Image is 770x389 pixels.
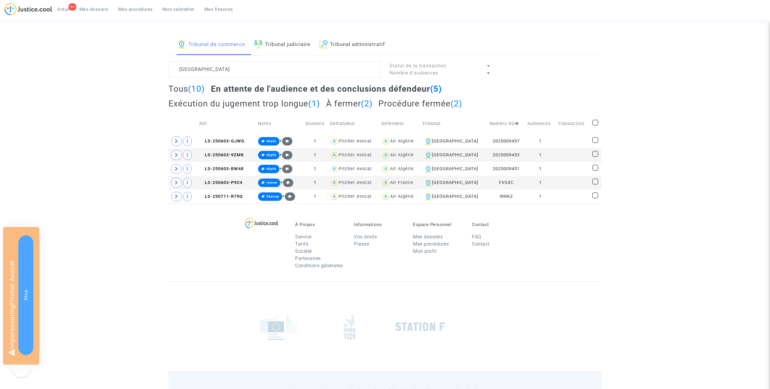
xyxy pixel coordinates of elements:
[199,152,244,158] span: LS-250603-9ZMK
[390,139,414,144] div: Air Algérie
[378,98,462,109] h2: Procédure fermée
[245,218,279,228] img: logo-lg.svg
[188,84,205,94] span: (10)
[339,194,372,199] div: Pitcher Avocat
[254,35,310,55] a: Tribunal judiciaire
[488,176,525,190] td: FVSXC
[302,134,328,148] td: 1
[354,241,369,247] a: Presse
[425,193,432,200] img: icon-banque.svg
[199,180,242,185] span: LS-250603-P9C4
[79,7,109,12] span: Mes dossiers
[330,192,339,201] img: icon-user.svg
[488,190,525,204] td: IRRKZ
[75,5,113,14] a: Mes dossiers
[330,151,339,160] img: icon-user.svg
[319,35,385,55] a: Tribunal administratif
[295,241,308,247] a: Tarifs
[18,235,33,355] button: Stop
[326,98,373,109] h2: À fermer
[339,166,372,171] div: Pitcher Avocat
[488,148,525,162] td: 2025009453
[199,139,245,144] span: LS-250603-GJWG
[319,40,328,48] img: icon-archive.svg
[328,113,379,134] td: Demandeur
[113,5,158,14] a: Mes procédures
[390,152,414,158] div: Air Algérie
[413,248,436,254] a: Mon profil
[488,162,525,176] td: 2025009451
[361,99,373,109] span: (2)
[266,153,276,157] span: dépôt
[390,70,438,76] span: Nombre d'audiences
[69,3,76,11] div: 94
[266,167,276,171] span: dépôt
[344,314,355,340] img: french_tech.png
[330,179,339,187] img: icon-user.svg
[118,7,153,12] span: Mes procédures
[5,3,52,15] img: jc-logo.svg
[330,165,339,173] img: icon-user.svg
[430,84,442,94] span: (5)
[266,139,276,143] span: dépôt
[422,179,485,186] div: [GEOGRAPHIC_DATA]
[302,190,328,204] td: 1
[266,194,279,198] span: Skycop
[204,7,233,12] span: Mes finances
[339,152,372,158] div: Pitcher Avocat
[525,190,556,204] td: 1
[425,165,432,173] img: icon-banque.svg
[451,99,462,109] span: (2)
[390,180,413,185] div: Air France
[162,7,195,12] span: Mon calendrier
[425,138,432,145] img: icon-banque.svg
[472,234,481,240] a: FAQ
[282,194,295,199] span: +
[525,148,556,162] td: 1
[199,5,238,14] a: Mes finances
[52,5,75,14] a: 94Actus
[279,138,292,143] span: +
[525,134,556,148] td: 1
[260,314,298,340] img: europe_commision.png
[472,241,490,247] a: Contact
[256,113,302,134] td: Notes
[488,134,525,148] td: 2025009457
[302,148,328,162] td: 1
[199,166,244,171] span: LS-250603-BW48
[390,63,446,69] span: Statut de la transaction
[525,162,556,176] td: 1
[354,234,377,240] a: Vos droits
[12,359,30,377] iframe: Help Scout Beacon - Open
[425,152,432,159] img: icon-banque.svg
[295,234,312,240] a: Service
[168,84,205,94] h2: Tous
[422,193,485,200] div: [GEOGRAPHIC_DATA]
[422,138,485,145] div: [GEOGRAPHIC_DATA]
[254,40,263,48] img: icon-faciliter-sm.svg
[381,179,390,187] img: icon-user.svg
[308,99,320,109] span: (1)
[266,181,277,185] span: renvoi
[3,227,39,365] div: Impersonating
[396,322,445,331] img: stationf.png
[211,84,442,94] h2: En attente de l'audience et des conclusions défendeur
[295,248,312,254] a: Société
[488,113,525,134] td: Numéro RG
[381,151,390,160] img: icon-user.svg
[339,180,372,185] div: Pitcher Avocat
[422,152,485,159] div: [GEOGRAPHIC_DATA]
[280,180,293,185] span: +
[199,194,243,199] span: LS-250711-R79Q
[390,166,414,171] div: Air Algérie
[413,234,443,240] a: Mes dossiers
[302,113,328,134] td: Dossiers
[413,222,463,227] p: Espace Personnel
[381,137,390,146] img: icon-user.svg
[295,256,321,261] a: Partenaires
[556,113,590,134] td: Transaction
[525,113,556,134] td: Audiences
[168,98,320,109] h2: Exécution du jugement trop longue
[381,192,390,201] img: icon-user.svg
[390,194,414,199] div: Air Algérie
